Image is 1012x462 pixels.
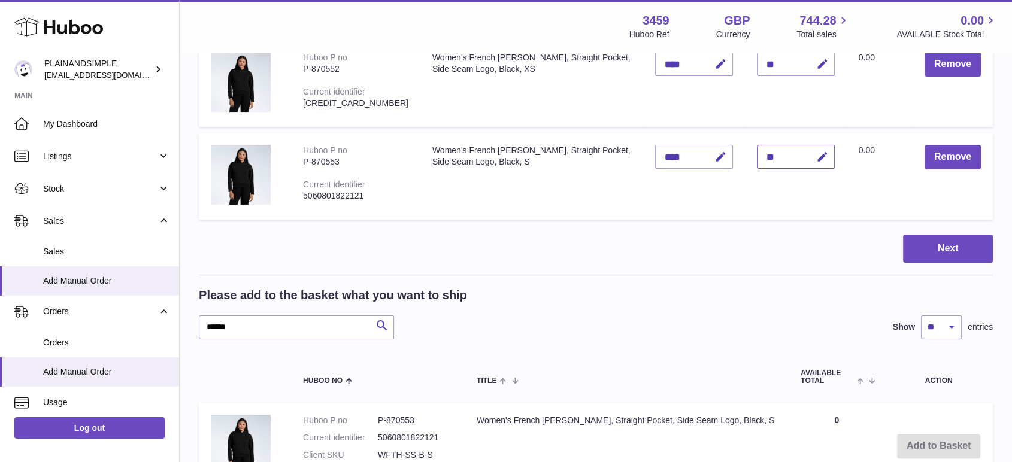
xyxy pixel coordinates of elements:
[303,449,378,461] dt: Client SKU
[303,53,347,62] div: Huboo P no
[43,151,157,162] span: Listings
[893,321,915,333] label: Show
[14,60,32,78] img: internalAdmin-3459@internal.huboo.com
[43,246,170,257] span: Sales
[211,145,271,205] img: Women's French Terry Hoodie, Straight Pocket, Side Seam Logo, Black, S
[199,287,467,303] h2: Please add to the basket what you want to ship
[859,53,875,62] span: 0.00
[43,306,157,317] span: Orders
[716,29,750,40] div: Currency
[303,377,343,385] span: Huboo no
[211,52,271,112] img: Women's French Terry Hoodie, Straight Pocket, Side Seam Logo, Black, XS
[303,432,378,443] dt: Current identifier
[643,13,669,29] strong: 3459
[796,29,850,40] span: Total sales
[43,183,157,194] span: Stock
[303,87,365,96] div: Current identifier
[801,369,854,385] span: AVAILABLE Total
[44,58,152,81] div: PLAINANDSIMPLE
[420,40,643,127] td: Women's French [PERSON_NAME], Straight Pocket, Side Seam Logo, Black, XS
[303,145,347,155] div: Huboo P no
[796,13,850,40] a: 744.28 Total sales
[303,415,378,426] dt: Huboo P no
[903,235,993,263] button: Next
[378,415,453,426] dd: P-870553
[14,417,165,439] a: Log out
[896,29,998,40] span: AVAILABLE Stock Total
[303,180,365,189] div: Current identifier
[420,133,643,220] td: Women's French [PERSON_NAME], Straight Pocket, Side Seam Logo, Black, S
[925,52,981,77] button: Remove
[43,275,170,287] span: Add Manual Order
[961,13,984,29] span: 0.00
[724,13,750,29] strong: GBP
[44,70,176,80] span: [EMAIL_ADDRESS][DOMAIN_NAME]
[896,13,998,40] a: 0.00 AVAILABLE Stock Total
[43,366,170,378] span: Add Manual Order
[43,215,157,227] span: Sales
[884,357,993,397] th: Action
[303,63,408,75] div: P-870552
[378,432,453,443] dd: 5060801822121
[629,29,669,40] div: Huboo Ref
[303,98,408,109] div: [CREDIT_CARD_NUMBER]
[43,118,170,130] span: My Dashboard
[968,321,993,333] span: entries
[43,397,170,408] span: Usage
[925,145,981,169] button: Remove
[477,377,496,385] span: Title
[859,145,875,155] span: 0.00
[303,190,408,202] div: 5060801822121
[43,337,170,348] span: Orders
[799,13,836,29] span: 744.28
[378,449,453,461] dd: WFTH-SS-B-S
[303,156,408,168] div: P-870553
